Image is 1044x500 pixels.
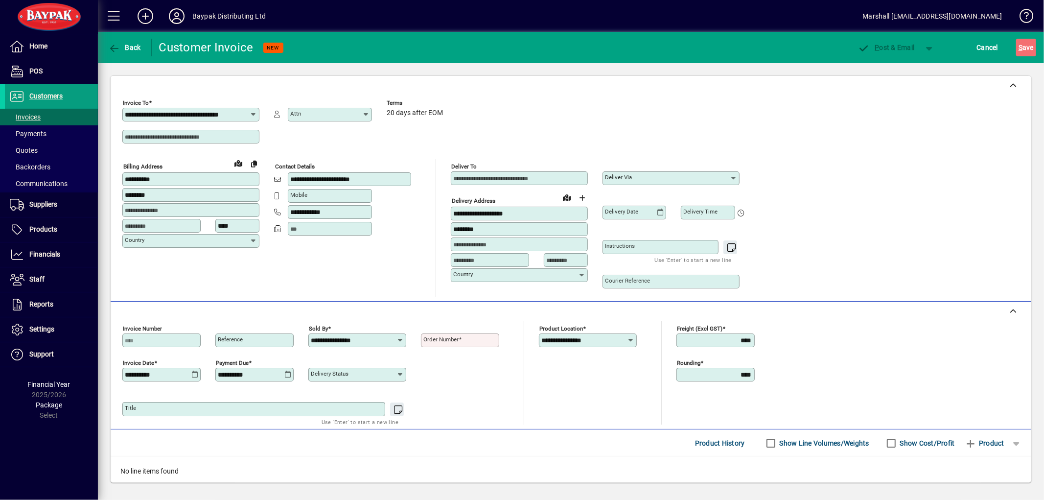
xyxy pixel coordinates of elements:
[5,317,98,342] a: Settings
[29,225,57,233] span: Products
[575,190,590,206] button: Choose address
[965,435,1004,451] span: Product
[960,434,1009,452] button: Product
[123,325,162,332] mat-label: Invoice number
[36,401,62,409] span: Package
[683,208,718,215] mat-label: Delivery time
[387,100,445,106] span: Terms
[322,416,398,428] mat-hint: Use 'Enter' to start a new line
[29,67,43,75] span: POS
[853,39,920,56] button: Post & Email
[5,217,98,242] a: Products
[5,175,98,192] a: Communications
[453,271,473,278] mat-label: Country
[123,99,149,106] mat-label: Invoice To
[231,155,246,171] a: View on map
[605,174,632,181] mat-label: Deliver via
[5,242,98,267] a: Financials
[10,180,68,188] span: Communications
[898,438,955,448] label: Show Cost/Profit
[875,44,880,51] span: P
[159,40,254,55] div: Customer Invoice
[695,435,745,451] span: Product History
[123,359,154,366] mat-label: Invoice date
[29,350,54,358] span: Support
[5,142,98,159] a: Quotes
[605,242,635,249] mat-label: Instructions
[5,34,98,59] a: Home
[29,250,60,258] span: Financials
[29,42,47,50] span: Home
[311,370,348,377] mat-label: Delivery status
[216,359,249,366] mat-label: Payment due
[5,342,98,367] a: Support
[977,40,998,55] span: Cancel
[267,45,279,51] span: NEW
[111,456,1031,486] div: No line items found
[5,192,98,217] a: Suppliers
[5,292,98,317] a: Reports
[863,8,1002,24] div: Marshall [EMAIL_ADDRESS][DOMAIN_NAME]
[125,405,136,411] mat-label: Title
[858,44,915,51] span: ost & Email
[106,39,143,56] button: Back
[539,325,583,332] mat-label: Product location
[1019,44,1022,51] span: S
[10,146,38,154] span: Quotes
[28,381,70,388] span: Financial Year
[290,110,301,117] mat-label: Attn
[1012,2,1032,34] a: Knowledge Base
[309,325,328,332] mat-label: Sold by
[29,275,45,283] span: Staff
[655,254,732,265] mat-hint: Use 'Enter' to start a new line
[218,336,243,343] mat-label: Reference
[1016,39,1036,56] button: Save
[29,325,54,333] span: Settings
[387,109,443,117] span: 20 days after EOM
[10,113,41,121] span: Invoices
[10,130,46,138] span: Payments
[10,163,50,171] span: Backorders
[5,267,98,292] a: Staff
[423,336,459,343] mat-label: Order number
[677,325,722,332] mat-label: Freight (excl GST)
[1019,40,1034,55] span: ave
[974,39,1001,56] button: Cancel
[559,190,575,205] a: View on map
[130,7,161,25] button: Add
[161,7,192,25] button: Profile
[108,44,141,51] span: Back
[29,300,53,308] span: Reports
[29,92,63,100] span: Customers
[5,59,98,84] a: POS
[5,109,98,125] a: Invoices
[5,159,98,175] a: Backorders
[98,39,152,56] app-page-header-button: Back
[5,125,98,142] a: Payments
[29,200,57,208] span: Suppliers
[290,191,307,198] mat-label: Mobile
[677,359,700,366] mat-label: Rounding
[605,277,650,284] mat-label: Courier Reference
[246,156,262,171] button: Copy to Delivery address
[451,163,477,170] mat-label: Deliver To
[192,8,266,24] div: Baypak Distributing Ltd
[125,237,144,243] mat-label: Country
[605,208,638,215] mat-label: Delivery date
[778,438,869,448] label: Show Line Volumes/Weights
[691,434,749,452] button: Product History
